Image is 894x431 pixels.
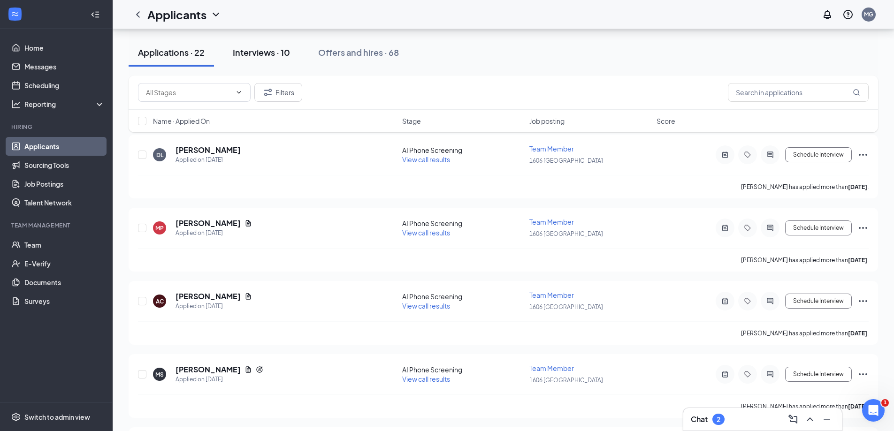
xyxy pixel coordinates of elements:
[857,222,869,234] svg: Ellipses
[156,151,163,159] div: DL
[848,257,867,264] b: [DATE]
[787,414,799,425] svg: ComposeMessage
[402,292,524,301] div: AI Phone Screening
[24,273,105,292] a: Documents
[862,399,885,422] iframe: Intercom live chat
[804,414,816,425] svg: ChevronUp
[529,291,574,299] span: Team Member
[529,116,565,126] span: Job posting
[155,224,164,232] div: MP
[11,412,21,422] svg: Settings
[728,83,869,102] input: Search in applications
[742,224,753,232] svg: Tag
[786,412,801,427] button: ComposeMessage
[821,414,833,425] svg: Minimize
[146,87,231,98] input: All Stages
[848,330,867,337] b: [DATE]
[529,377,603,384] span: 1606 [GEOGRAPHIC_DATA]
[691,414,708,424] h3: Chat
[402,155,450,164] span: View call results
[741,183,869,191] p: [PERSON_NAME] has applied more than .
[156,297,164,305] div: AC
[11,99,21,109] svg: Analysis
[24,193,105,212] a: Talent Network
[11,221,103,229] div: Team Management
[402,219,524,228] div: AI Phone Screening
[24,412,90,422] div: Switch to admin view
[857,149,869,160] svg: Ellipses
[24,254,105,273] a: E-Verify
[764,297,776,305] svg: ActiveChat
[24,76,105,95] a: Scheduling
[819,412,834,427] button: Minimize
[176,228,252,238] div: Applied on [DATE]
[176,364,241,375] h5: [PERSON_NAME]
[176,155,241,165] div: Applied on [DATE]
[24,99,105,109] div: Reporting
[256,366,263,373] svg: Reapply
[848,403,867,410] b: [DATE]
[529,303,603,310] span: 1606 [GEOGRAPHIC_DATA]
[742,151,753,159] svg: Tag
[176,218,241,228] h5: [PERSON_NAME]
[233,46,290,58] div: Interviews · 10
[24,174,105,193] a: Job Postings
[176,375,263,384] div: Applied on [DATE]
[842,9,854,20] svg: QuestionInfo
[719,224,731,232] svg: ActiveNote
[254,83,302,102] button: Filter Filters
[742,297,753,305] svg: Tag
[529,157,603,164] span: 1606 [GEOGRAPHIC_DATA]
[262,87,274,98] svg: Filter
[719,371,731,378] svg: ActiveNote
[176,145,241,155] h5: [PERSON_NAME]
[24,235,105,254] a: Team
[11,123,103,131] div: Hiring
[717,416,720,423] div: 2
[210,9,222,20] svg: ChevronDown
[155,371,164,378] div: MS
[657,116,675,126] span: Score
[742,371,753,378] svg: Tag
[24,156,105,174] a: Sourcing Tools
[857,295,869,307] svg: Ellipses
[822,9,833,20] svg: Notifications
[741,402,869,410] p: [PERSON_NAME] has applied more than .
[10,9,20,19] svg: WorkstreamLogo
[529,218,574,226] span: Team Member
[24,57,105,76] a: Messages
[785,147,852,162] button: Schedule Interview
[138,46,205,58] div: Applications · 22
[529,364,574,372] span: Team Member
[853,89,860,96] svg: MagnifyingGlass
[147,7,206,23] h1: Applicants
[529,230,603,237] span: 1606 [GEOGRAPHIC_DATA]
[176,302,252,311] div: Applied on [DATE]
[24,38,105,57] a: Home
[402,116,421,126] span: Stage
[802,412,818,427] button: ChevronUp
[132,9,144,20] svg: ChevronLeft
[719,151,731,159] svg: ActiveNote
[402,302,450,310] span: View call results
[848,183,867,190] b: [DATE]
[785,367,852,382] button: Schedule Interview
[785,220,852,235] button: Schedule Interview
[318,46,399,58] div: Offers and hires · 68
[402,145,524,155] div: AI Phone Screening
[245,293,252,300] svg: Document
[741,329,869,337] p: [PERSON_NAME] has applied more than .
[764,224,776,232] svg: ActiveChat
[176,291,241,302] h5: [PERSON_NAME]
[785,294,852,309] button: Schedule Interview
[235,89,243,96] svg: ChevronDown
[24,137,105,156] a: Applicants
[402,365,524,374] div: AI Phone Screening
[719,297,731,305] svg: ActiveNote
[24,292,105,310] a: Surveys
[857,369,869,380] svg: Ellipses
[402,228,450,237] span: View call results
[881,399,889,407] span: 1
[153,116,210,126] span: Name · Applied On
